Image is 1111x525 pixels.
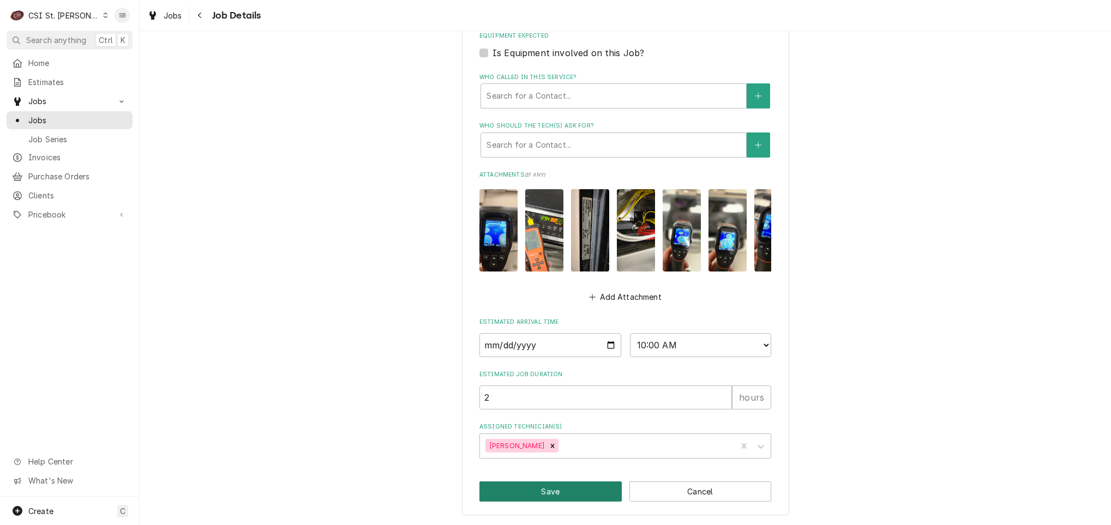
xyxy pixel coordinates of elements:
span: What's New [28,475,126,486]
label: Who called in this service? [479,73,771,82]
a: Go to Help Center [7,452,133,470]
div: Who called in this service? [479,73,771,108]
button: Navigate back [191,7,209,24]
div: [PERSON_NAME] [485,439,547,453]
div: Button Group [479,481,771,502]
input: Date [479,333,621,357]
img: mjxyeU8RbqtkLleP7B8c [754,189,792,272]
button: Save [479,481,622,502]
span: Ctrl [99,34,113,46]
label: Assigned Technician(s) [479,423,771,431]
div: Estimated Arrival Time [479,318,771,357]
a: Estimates [7,73,133,91]
div: CSI St. [PERSON_NAME] [28,10,99,21]
img: 9Wo1Rmt7RcCRv5deMH7Q [571,189,609,272]
span: Home [28,57,127,69]
div: CSI St. Louis's Avatar [10,8,25,23]
div: Remove Erick Hudgens [547,439,558,453]
a: Jobs [7,111,133,129]
button: Cancel [629,481,772,502]
a: Job Series [7,130,133,148]
label: Is Equipment involved on this Job? [493,46,644,59]
span: Search anything [26,34,86,46]
label: Equipment Expected [479,32,771,40]
div: Button Group Row [479,481,771,502]
img: 9UefnSMVRmqNBoINypHX [525,189,563,272]
div: Attachments [479,171,771,304]
span: Clients [28,190,127,201]
div: Who should the tech(s) ask for? [479,122,771,157]
label: Attachments [479,171,771,179]
div: C [10,8,25,23]
div: Equipment Expected [479,32,771,59]
img: IpLfztu2Tj2W8HzP93rZ [617,189,655,272]
span: Create [28,506,53,516]
div: hours [732,385,771,409]
a: Home [7,54,133,72]
button: Create New Contact [747,83,770,108]
img: Hbi2VfSsTFmlFUubGiDo [479,189,518,272]
button: Add Attachment [587,289,664,305]
span: Jobs [28,114,127,126]
img: hSQWQQhURoSQl9Y4bYbk [708,189,747,272]
span: Estimates [28,76,127,88]
span: Job Series [28,134,127,145]
span: Jobs [164,10,182,21]
div: SB [115,8,130,23]
button: Search anythingCtrlK [7,31,133,50]
button: Create New Contact [747,132,770,158]
span: Jobs [28,95,111,107]
div: Shayla Bell's Avatar [115,8,130,23]
a: Go to Jobs [7,92,133,110]
span: Help Center [28,456,126,467]
a: Go to What's New [7,472,133,490]
select: Time Select [630,333,772,357]
img: W9MGuQQ7TRyYOR8OJ3kI [663,189,701,272]
a: Jobs [143,7,187,25]
span: Job Details [209,8,261,23]
a: Purchase Orders [7,167,133,185]
span: Pricebook [28,209,111,220]
a: Go to Pricebook [7,206,133,224]
span: C [120,505,125,517]
label: Estimated Job Duration [479,370,771,379]
div: Assigned Technician(s) [479,423,771,458]
span: Purchase Orders [28,171,127,182]
label: Estimated Arrival Time [479,318,771,327]
span: Invoices [28,152,127,163]
a: Invoices [7,148,133,166]
svg: Create New Contact [755,141,761,149]
label: Who should the tech(s) ask for? [479,122,771,130]
span: K [121,34,125,46]
svg: Create New Contact [755,92,761,100]
div: Estimated Job Duration [479,370,771,409]
a: Clients [7,186,133,204]
span: ( if any ) [525,172,545,178]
